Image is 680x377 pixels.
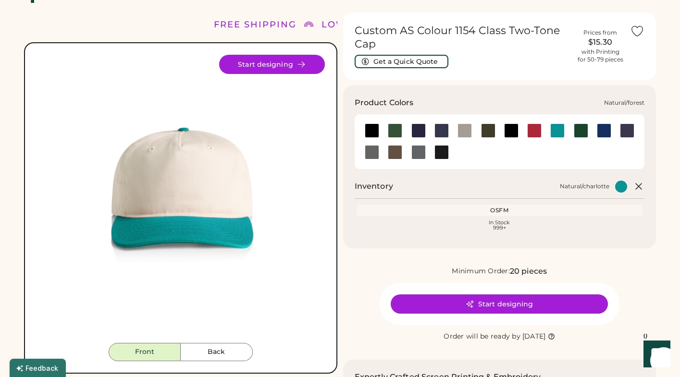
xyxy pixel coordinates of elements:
[560,182,609,190] div: Natural/charlotte
[219,55,325,74] button: Start designing
[355,24,571,51] h1: Custom AS Colour 1154 Class Two-Tone Cap
[583,29,617,36] div: Prices from
[391,294,608,314] button: Start designing
[576,36,624,48] div: $15.30
[355,55,448,68] button: Get a Quick Quote
[37,55,325,343] img: 1154 - Natural/charlotte Front Image
[109,343,181,361] button: Front
[604,99,644,107] div: Natural/forest
[578,48,623,63] div: with Printing for 50-79 pieces
[359,207,641,214] div: OSFM
[444,332,520,341] div: Order will be ready by
[452,267,510,276] div: Minimum Order:
[321,18,419,31] div: LOWER 48 STATES
[214,18,297,31] div: FREE SHIPPING
[634,334,676,375] iframe: Front Chat
[355,97,414,109] h3: Product Colors
[510,266,547,277] div: 20 pieces
[37,55,325,343] div: 1154 Style Image
[522,332,546,341] div: [DATE]
[359,220,641,231] div: In Stock 999+
[181,343,253,361] button: Back
[355,181,393,192] h2: Inventory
